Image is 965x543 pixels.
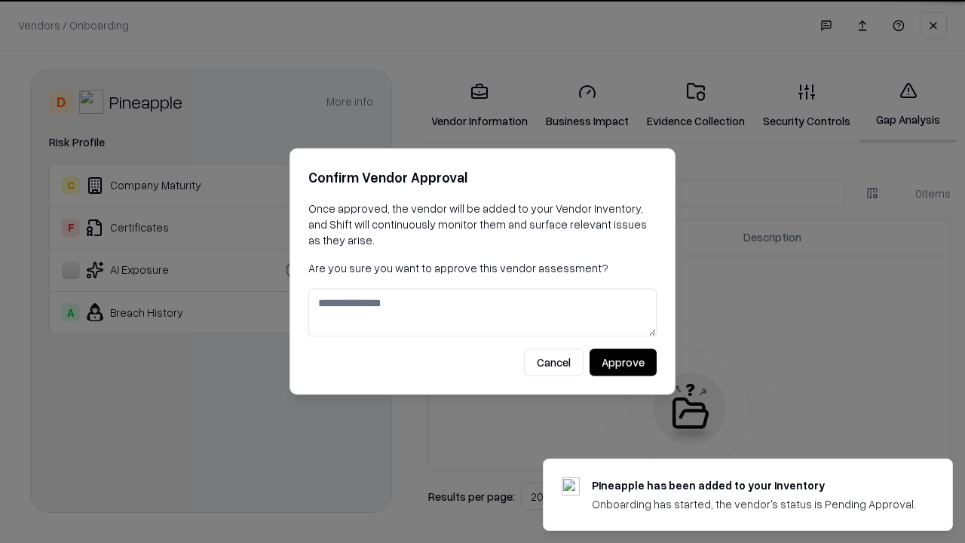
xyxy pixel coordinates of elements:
h2: Confirm Vendor Approval [308,167,657,189]
button: Approve [590,349,657,376]
div: Pineapple has been added to your inventory [592,477,916,493]
button: Cancel [524,349,584,376]
p: Once approved, the vendor will be added to your Vendor Inventory, and Shift will continuously mon... [308,201,657,248]
p: Are you sure you want to approve this vendor assessment? [308,260,657,276]
img: pineappleenergy.com [562,477,580,495]
div: Onboarding has started, the vendor's status is Pending Approval. [592,496,916,512]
